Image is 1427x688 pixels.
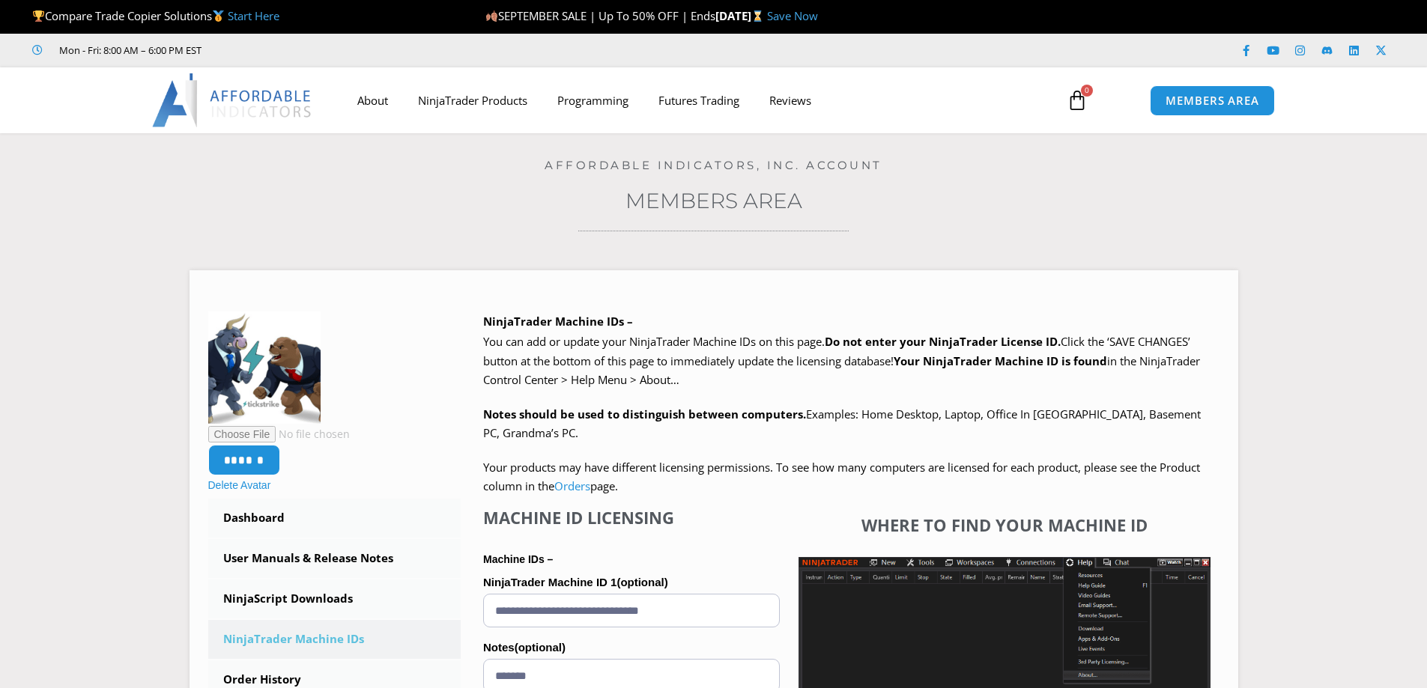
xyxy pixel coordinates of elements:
img: Bull%20Bear%20Twitter%202-150x150.png [208,311,321,424]
a: Reviews [754,83,826,118]
span: MEMBERS AREA [1166,95,1259,106]
span: You can add or update your NinjaTrader Machine IDs on this page. [483,334,825,349]
b: NinjaTrader Machine IDs – [483,314,633,329]
img: ⌛ [752,10,763,22]
span: SEPTEMBER SALE | Up To 50% OFF | Ends [485,8,715,23]
strong: Machine IDs – [483,553,553,565]
span: Your products may have different licensing permissions. To see how many computers are licensed fo... [483,460,1200,494]
span: (optional) [515,641,566,654]
h4: Machine ID Licensing [483,508,780,527]
a: User Manuals & Release Notes [208,539,461,578]
a: 0 [1044,79,1110,122]
img: 🥇 [213,10,224,22]
img: 🍂 [486,10,497,22]
a: NinjaTrader Machine IDs [208,620,461,659]
a: Futures Trading [643,83,754,118]
h4: Where to find your Machine ID [799,515,1211,535]
label: NinjaTrader Machine ID 1 [483,571,780,594]
span: Mon - Fri: 8:00 AM – 6:00 PM EST [55,41,202,59]
a: Save Now [767,8,818,23]
a: NinjaTrader Products [403,83,542,118]
a: Start Here [228,8,279,23]
span: 0 [1081,85,1093,97]
strong: [DATE] [715,8,767,23]
a: Dashboard [208,499,461,538]
span: Compare Trade Copier Solutions [32,8,279,23]
img: LogoAI | Affordable Indicators – NinjaTrader [152,73,313,127]
nav: Menu [342,83,1049,118]
a: NinjaScript Downloads [208,579,461,618]
a: Members Area [625,188,802,213]
iframe: Customer reviews powered by Trustpilot [222,43,447,58]
img: 🏆 [33,10,44,22]
span: Examples: Home Desktop, Laptop, Office In [GEOGRAPHIC_DATA], Basement PC, Grandma’s PC. [483,407,1201,441]
label: Notes [483,636,780,659]
a: Affordable Indicators, Inc. Account [545,158,882,172]
a: About [342,83,403,118]
a: Delete Avatar [208,479,271,491]
a: MEMBERS AREA [1150,85,1275,116]
strong: Notes should be used to distinguish between computers. [483,407,806,421]
a: Orders [554,478,590,493]
span: (optional) [616,576,667,588]
b: Do not enter your NinjaTrader License ID. [825,334,1061,349]
a: Programming [542,83,643,118]
span: Click the ‘SAVE CHANGES’ button at the bottom of this page to immediately update the licensing da... [483,334,1200,387]
strong: Your NinjaTrader Machine ID is found [894,353,1107,368]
